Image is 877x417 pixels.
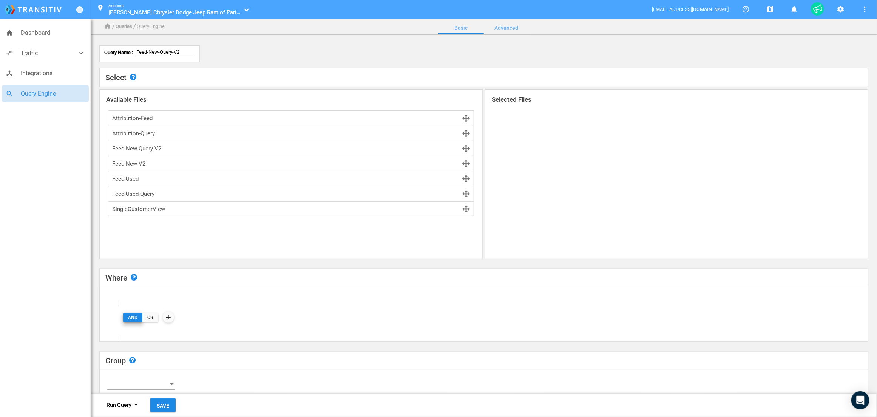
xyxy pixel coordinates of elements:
mat-icon: map [766,5,775,14]
p: Feed-Used [112,174,139,183]
button: More [857,2,872,17]
a: Toggle Menu [76,6,83,13]
span: Traffic [21,48,77,58]
i: compare_arrows [6,49,13,57]
i: keyboard_arrow_down [77,49,85,57]
a: Advanced [484,19,529,37]
p: SingleCustomerView [112,205,165,214]
span: Integrations [21,68,85,78]
span: [PERSON_NAME] Chrysler Dodge Jeep Ram of Paris_100046119 [108,9,269,16]
div: Query Name : [104,49,133,57]
h2: Select [105,74,127,81]
button: Save [150,398,176,412]
img: logo [5,5,62,14]
mat-icon: arrow_drop_down [131,401,141,410]
h2: Available Files [106,96,476,103]
p: Attribution-Feed [112,114,153,123]
mat-icon: location_on [96,4,105,13]
p: Feed-New-V2 [112,159,145,168]
i: home [6,29,13,37]
i: home [104,23,111,30]
span: [EMAIL_ADDRESS][DOMAIN_NAME] [652,6,729,12]
li: Query Engine [137,23,165,31]
label: AND [123,313,142,322]
h2: Group [105,357,126,364]
mat-icon: notifications [790,5,799,14]
span: Run Query [107,402,141,408]
p: Feed-New-Query-V2 [112,144,161,153]
mat-icon: settings [836,5,845,14]
mat-icon: help_outline [741,5,750,14]
mat-icon: more_vert [860,5,869,14]
a: compare_arrowsTraffickeyboard_arrow_down [2,45,89,62]
div: Open Intercom Messenger [851,391,869,409]
li: / [112,20,115,33]
h2: Selected Files [492,96,862,103]
a: Basic [438,19,484,37]
h2: Where [105,274,127,281]
span: Dashboard [21,28,85,38]
i: device_hub [6,70,13,77]
a: homeDashboard [2,24,89,42]
small: Account [108,3,124,8]
button: Run Query [100,398,147,412]
button: dropdownbutton [163,312,174,323]
i: search [6,90,13,98]
a: Queries [116,23,133,29]
p: Attribution-Query [112,129,155,138]
label: OR [142,313,158,322]
p: Feed-Used-Query [112,189,154,198]
li: / [133,20,136,33]
a: searchQuery Engine [2,85,89,102]
a: device_hubIntegrations [2,65,89,82]
span: Query Engine [21,89,85,99]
